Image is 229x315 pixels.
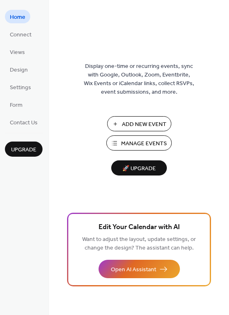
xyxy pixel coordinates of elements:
[106,135,172,151] button: Manage Events
[121,139,167,148] span: Manage Events
[99,222,180,233] span: Edit Your Calendar with AI
[107,116,171,131] button: Add New Event
[111,160,167,175] button: 🚀 Upgrade
[10,83,31,92] span: Settings
[5,45,30,59] a: Views
[5,115,43,129] a: Contact Us
[116,163,162,174] span: 🚀 Upgrade
[5,27,36,41] a: Connect
[84,62,194,97] span: Display one-time or recurring events, sync with Google, Outlook, Zoom, Eventbrite, Wix Events or ...
[10,101,22,110] span: Form
[11,146,36,154] span: Upgrade
[10,66,28,74] span: Design
[10,13,25,22] span: Home
[82,234,196,254] span: Want to adjust the layout, update settings, or change the design? The assistant can help.
[10,48,25,57] span: Views
[5,80,36,94] a: Settings
[122,120,166,129] span: Add New Event
[5,142,43,157] button: Upgrade
[5,10,30,23] a: Home
[5,98,27,111] a: Form
[111,265,156,274] span: Open AI Assistant
[10,119,38,127] span: Contact Us
[99,260,180,278] button: Open AI Assistant
[5,63,33,76] a: Design
[10,31,31,39] span: Connect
